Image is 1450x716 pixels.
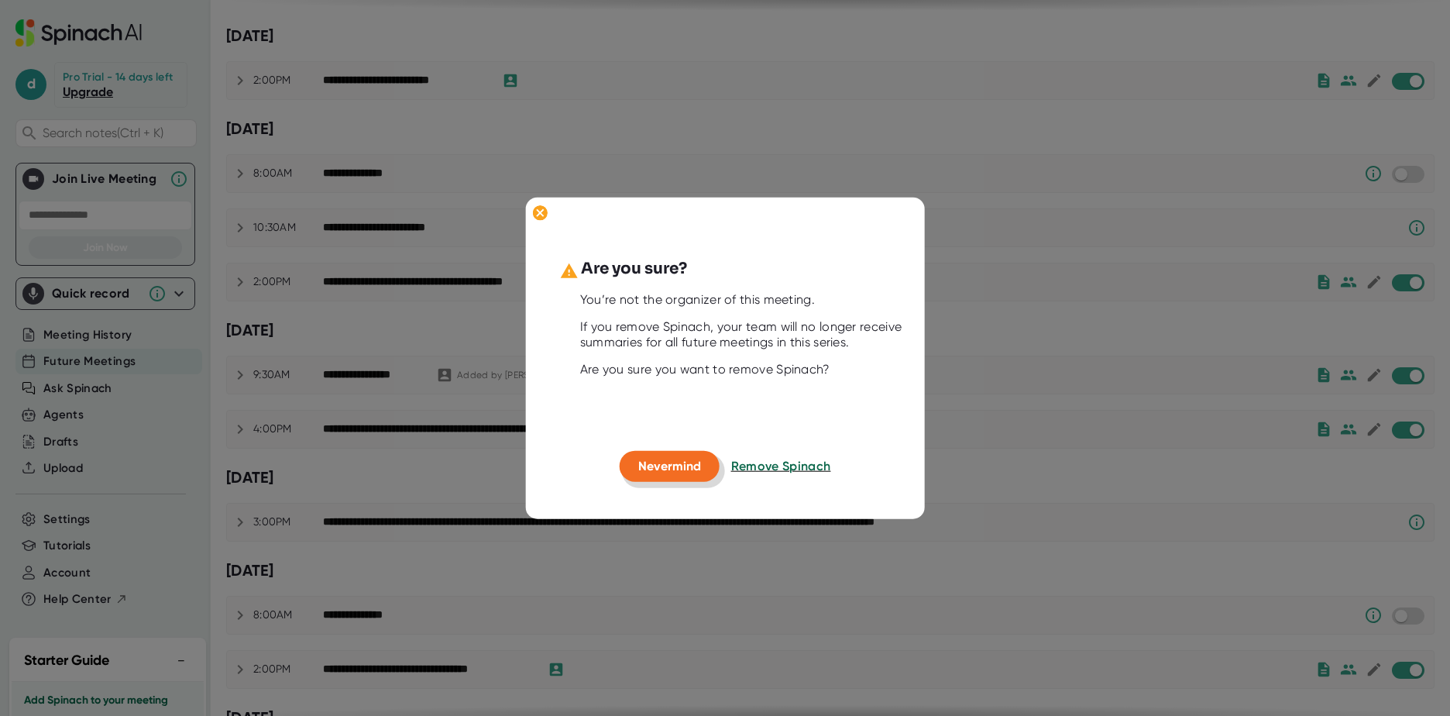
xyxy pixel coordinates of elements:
[580,319,909,350] div: If you remove Spinach, your team will no longer receive summaries for all future meetings in this...
[580,292,909,308] div: You’re not the organizer of this meeting.
[731,451,831,482] button: Remove Spinach
[731,459,831,473] span: Remove Spinach
[580,362,909,377] div: Are you sure you want to remove Spinach?
[620,451,720,482] button: Nevermind
[638,459,701,473] span: Nevermind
